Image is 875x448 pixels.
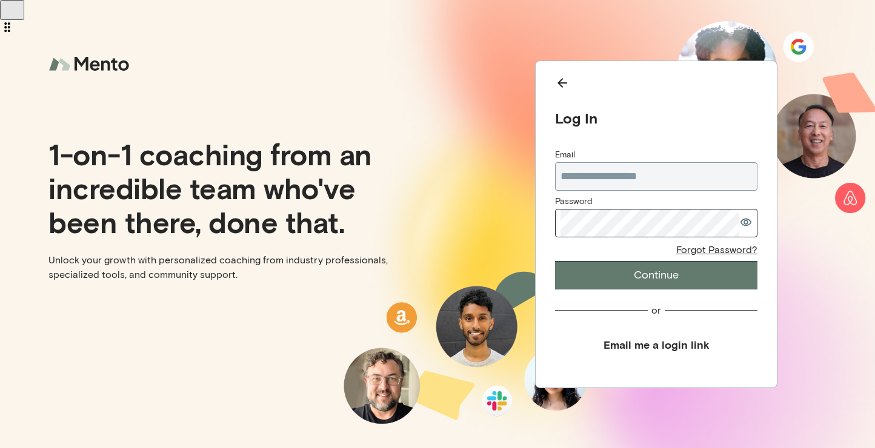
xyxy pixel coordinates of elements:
[676,243,757,256] div: Forgot Password?
[555,196,757,208] div: Password
[555,109,757,127] div: Log In
[555,76,757,94] button: Back
[48,253,428,282] p: Unlock your growth with personalized coaching from industry professionals, specialized tools, and...
[651,304,661,317] div: or
[555,149,757,161] div: Email
[48,137,428,239] p: 1-on-1 coaching from an incredible team who've been there, done that.
[555,331,757,358] button: Email me a login link
[555,261,757,289] button: Continue
[561,209,739,237] input: Password
[48,48,133,81] img: logo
